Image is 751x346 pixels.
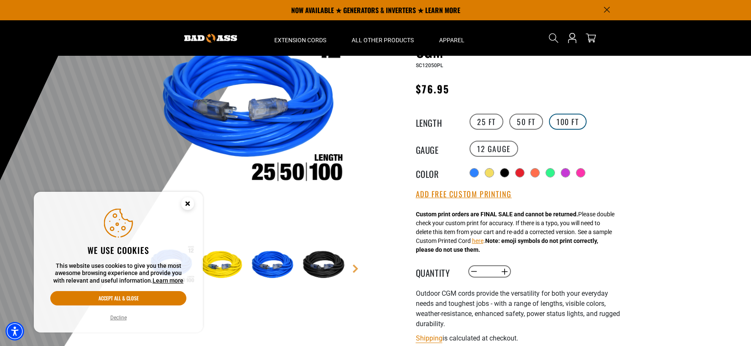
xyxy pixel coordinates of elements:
aside: Cookie Consent [34,192,203,333]
img: Bad Ass Extension Cords [184,34,237,43]
legend: Gauge [416,143,458,154]
a: This website uses cookies to give you the most awesome browsing experience and provide you with r... [153,277,183,284]
div: Please double check your custom print for accuracy. If there is a typo, you will need to delete t... [416,210,614,254]
a: Next [351,264,360,273]
summary: Extension Cords [262,20,339,56]
span: SC12050PL [416,63,443,68]
img: Black [300,241,350,290]
label: 12 Gauge [470,141,518,157]
label: 50 FT [509,114,543,130]
a: cart [584,33,598,43]
div: is calculated at checkout. [416,332,623,344]
strong: Custom print orders are FINAL SALE and cannot be returned. [416,211,578,218]
span: Outdoor CGM cords provide the versatility for both your everyday needs and toughest jobs - with a... [416,289,620,328]
button: Close this option [172,192,203,218]
label: 25 FT [470,114,503,130]
strong: Note: emoji symbols do not print correctly, please do not use them. [416,237,598,253]
label: 100 FT [549,114,587,130]
span: All Other Products [352,36,414,44]
label: Quantity [416,266,458,277]
button: Add Free Custom Printing [416,190,512,199]
summary: Search [547,31,560,45]
a: Shipping [416,334,442,342]
h2: We use cookies [50,245,186,256]
legend: Color [416,167,458,178]
summary: All Other Products [339,20,426,56]
span: Apparel [439,36,464,44]
button: Decline [108,313,129,322]
a: Open this option [565,20,579,56]
button: here [472,237,483,245]
span: Extension Cords [274,36,326,44]
img: Blue [249,241,298,290]
summary: Apparel [426,20,477,56]
p: This website uses cookies to give you the most awesome browsing experience and provide you with r... [50,262,186,285]
img: Yellow [198,241,247,290]
div: Accessibility Menu [5,322,24,341]
span: $76.95 [416,81,449,96]
button: Accept all & close [50,291,186,305]
legend: Length [416,116,458,127]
